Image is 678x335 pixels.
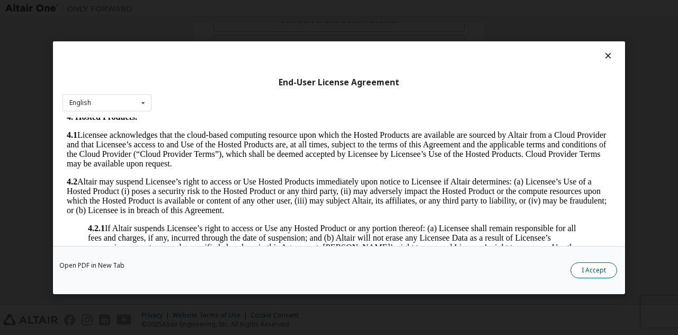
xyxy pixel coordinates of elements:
strong: 4.1 [4,13,15,22]
p: If Altair suspends Licensee’s right to access or Use any Hosted Product or any portion thereof: (... [25,106,528,144]
button: I Accept [570,262,617,278]
strong: 4.2 [4,59,15,68]
p: Licensee acknowledges that the cloud-based computing resource upon which the Hosted Products are ... [4,13,549,51]
div: English [69,100,91,106]
strong: 4.2.1 [25,106,42,115]
div: End-User License Agreement [63,77,615,87]
a: Open PDF in New Tab [59,262,124,268]
p: Altair may suspend Licensee’s right to access or Use Hosted Products immediately upon notice to L... [4,59,549,98]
